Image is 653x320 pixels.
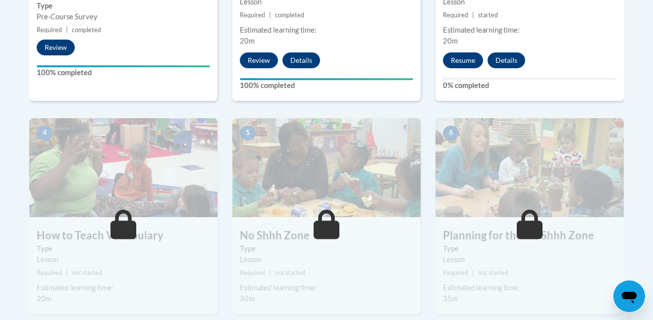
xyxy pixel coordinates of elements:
[240,80,413,91] label: 100% completed
[240,11,265,19] span: Required
[478,11,498,19] span: started
[37,65,210,67] div: Your progress
[275,269,305,276] span: not started
[435,228,624,243] h3: Planning for the No Shhh Zone
[443,294,458,303] span: 35m
[37,243,210,254] label: Type
[72,26,101,34] span: completed
[282,52,320,68] button: Details
[443,52,483,68] button: Resume
[37,254,210,265] div: Lesson
[240,254,413,265] div: Lesson
[443,25,616,36] div: Estimated learning time:
[472,11,474,19] span: |
[613,280,645,312] iframe: Button to launch messaging window
[29,118,218,217] img: Course Image
[29,228,218,243] h3: How to Teach Vocabulary
[240,269,265,276] span: Required
[37,269,62,276] span: Required
[37,282,210,293] div: Estimated learning time:
[488,52,525,68] button: Details
[232,118,421,217] img: Course Image
[275,11,304,19] span: completed
[37,294,52,303] span: 20m
[240,294,255,303] span: 30m
[240,37,255,45] span: 20m
[240,282,413,293] div: Estimated learning time:
[240,243,413,254] label: Type
[37,40,75,55] button: Review
[240,126,256,140] span: 5
[37,26,62,34] span: Required
[66,269,68,276] span: |
[269,11,271,19] span: |
[72,269,102,276] span: not started
[37,67,210,78] label: 100% completed
[443,11,468,19] span: Required
[37,11,210,22] div: Pre-Course Survey
[443,80,616,91] label: 0% completed
[240,78,413,80] div: Your progress
[269,269,271,276] span: |
[240,25,413,36] div: Estimated learning time:
[443,254,616,265] div: Lesson
[240,52,278,68] button: Review
[443,126,459,140] span: 6
[443,243,616,254] label: Type
[37,126,53,140] span: 4
[232,228,421,243] h3: No Shhh Zone
[435,118,624,217] img: Course Image
[472,269,474,276] span: |
[66,26,68,34] span: |
[443,37,458,45] span: 20m
[443,282,616,293] div: Estimated learning time:
[37,0,210,11] label: Type
[443,269,468,276] span: Required
[478,269,508,276] span: not started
